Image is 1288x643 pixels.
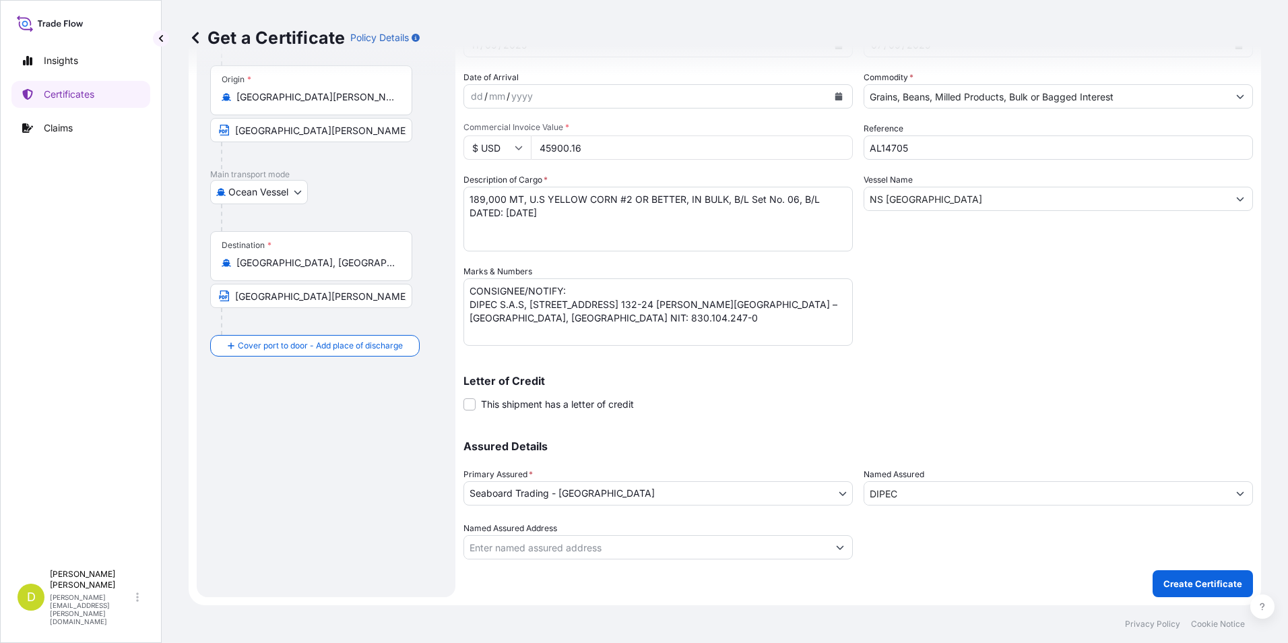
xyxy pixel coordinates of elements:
[463,265,532,278] label: Marks & Numbers
[828,535,852,559] button: Show suggestions
[228,185,288,199] span: Ocean Vessel
[1228,481,1252,506] button: Show suggestions
[864,71,913,84] label: Commodity
[189,27,345,49] p: Get a Certificate
[350,31,409,44] p: Policy Details
[11,47,150,74] a: Insights
[44,121,73,135] p: Claims
[1191,619,1245,630] a: Cookie Notice
[864,173,913,187] label: Vessel Name
[463,481,853,506] button: Seaboard Trading - [GEOGRAPHIC_DATA]
[463,468,533,481] span: Primary Assured
[222,74,251,85] div: Origin
[222,240,271,251] div: Destination
[210,284,412,308] input: Text to appear on certificate
[463,71,519,84] span: Date of Arrival
[510,88,534,104] div: year,
[463,522,557,535] label: Named Assured Address
[1125,619,1180,630] a: Privacy Policy
[864,135,1253,160] input: Enter booking reference
[1153,570,1253,597] button: Create Certificate
[470,88,484,104] div: day,
[464,535,828,559] input: Named Assured Address
[481,398,634,411] span: This shipment has a letter of credit
[238,339,403,353] span: Cover port to door - Add place of discharge
[470,487,655,500] span: Seaboard Trading - [GEOGRAPHIC_DATA]
[210,335,420,357] button: Cover port to door - Add place of discharge
[864,481,1228,506] input: Assured Name
[463,122,853,133] span: Commercial Invoice Value
[236,256,395,270] input: Destination
[210,118,412,142] input: Text to appear on certificate
[210,180,308,204] button: Select transport
[44,88,94,101] p: Certificates
[864,84,1228,109] input: Type to search commodity
[1228,84,1252,109] button: Show suggestions
[1163,577,1242,590] p: Create Certificate
[1228,187,1252,211] button: Show suggestions
[50,593,133,625] p: [PERSON_NAME][EMAIL_ADDRESS][PERSON_NAME][DOMAIN_NAME]
[507,88,510,104] div: /
[210,169,442,180] p: Main transport mode
[864,468,924,481] label: Named Assured
[50,569,133,590] p: [PERSON_NAME] [PERSON_NAME]
[11,81,150,108] a: Certificates
[236,90,395,104] input: Origin
[828,86,849,107] button: Calendar
[531,135,853,160] input: Enter amount
[463,375,1253,386] p: Letter of Credit
[463,173,548,187] label: Description of Cargo
[27,590,36,604] span: D
[864,122,903,135] label: Reference
[44,54,78,67] p: Insights
[463,441,1253,452] p: Assured Details
[484,88,488,104] div: /
[864,187,1228,211] input: Type to search vessel name or IMO
[11,115,150,142] a: Claims
[488,88,507,104] div: month,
